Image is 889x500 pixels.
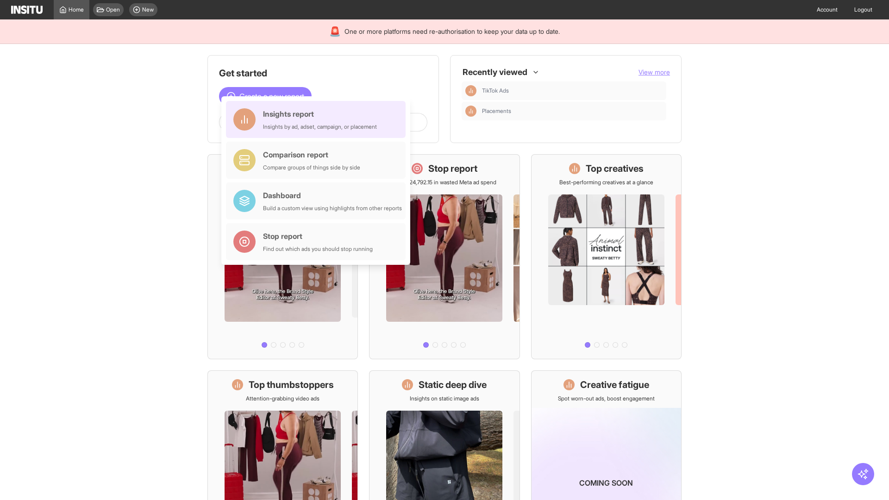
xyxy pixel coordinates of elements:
[249,378,334,391] h1: Top thumbstoppers
[263,190,402,201] div: Dashboard
[344,27,560,36] span: One or more platforms need re-authorisation to keep your data up to date.
[219,67,427,80] h1: Get started
[410,395,479,402] p: Insights on static image ads
[263,205,402,212] div: Build a custom view using highlights from other reports
[106,6,120,13] span: Open
[639,68,670,77] button: View more
[586,162,644,175] h1: Top creatives
[428,162,477,175] h1: Stop report
[69,6,84,13] span: Home
[11,6,43,14] img: Logo
[263,164,360,171] div: Compare groups of things side by side
[263,149,360,160] div: Comparison report
[246,395,319,402] p: Attention-grabbing video ads
[482,87,509,94] span: TikTok Ads
[465,85,476,96] div: Insights
[263,108,377,119] div: Insights report
[482,87,663,94] span: TikTok Ads
[465,106,476,117] div: Insights
[393,179,496,186] p: Save £24,792.15 in wasted Meta ad spend
[219,87,312,106] button: Create a new report
[263,245,373,253] div: Find out which ads you should stop running
[559,179,653,186] p: Best-performing creatives at a glance
[263,123,377,131] div: Insights by ad, adset, campaign, or placement
[639,68,670,76] span: View more
[142,6,154,13] span: New
[531,154,682,359] a: Top creativesBest-performing creatives at a glance
[482,107,663,115] span: Placements
[419,378,487,391] h1: Static deep dive
[239,91,304,102] span: Create a new report
[329,25,341,38] div: 🚨
[369,154,520,359] a: Stop reportSave £24,792.15 in wasted Meta ad spend
[263,231,373,242] div: Stop report
[207,154,358,359] a: What's live nowSee all active ads instantly
[482,107,511,115] span: Placements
